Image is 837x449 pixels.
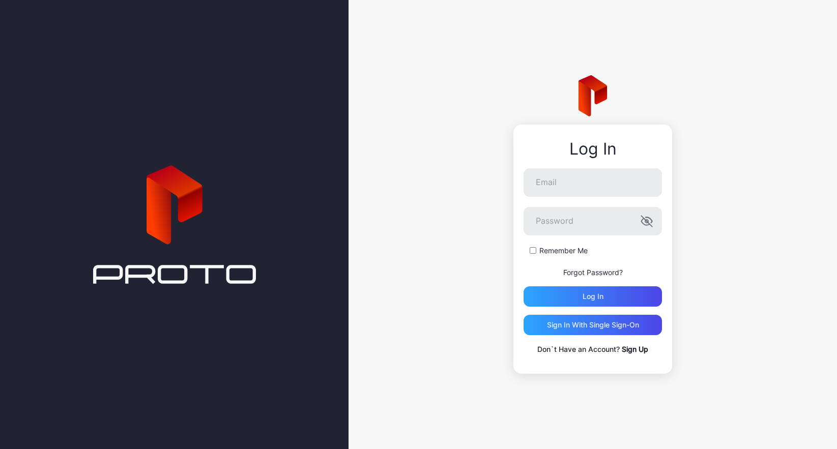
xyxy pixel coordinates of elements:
input: Email [524,168,662,197]
a: Sign Up [622,345,648,353]
p: Don`t Have an Account? [524,343,662,355]
button: Password [641,215,653,227]
div: Log in [583,292,603,301]
div: Log In [524,140,662,158]
button: Log in [524,286,662,307]
div: Sign in With Single Sign-On [547,321,639,329]
a: Forgot Password? [563,268,623,277]
label: Remember Me [539,246,588,256]
input: Password [524,207,662,235]
button: Sign in With Single Sign-On [524,315,662,335]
